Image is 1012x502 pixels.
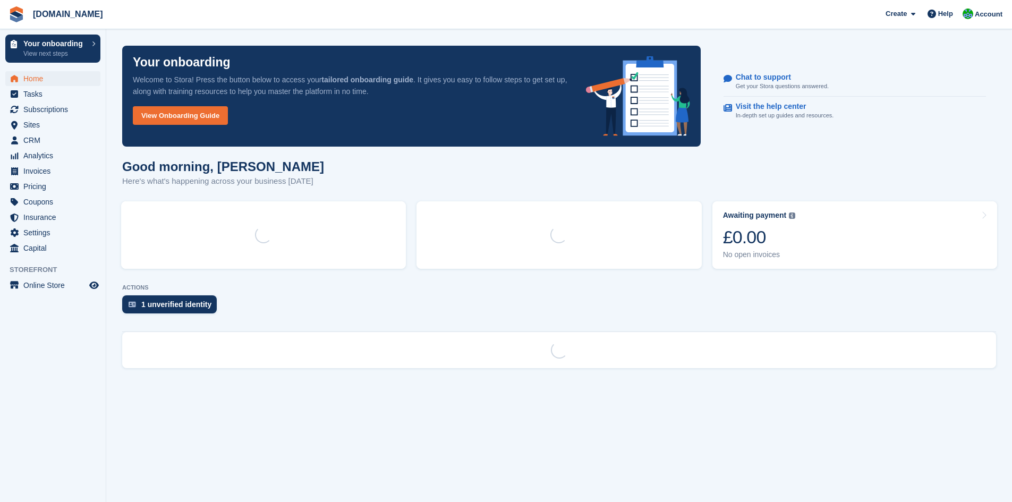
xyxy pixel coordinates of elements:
[23,40,87,47] p: Your onboarding
[5,117,100,132] a: menu
[5,164,100,178] a: menu
[23,225,87,240] span: Settings
[122,159,324,174] h1: Good morning, [PERSON_NAME]
[133,56,231,69] p: Your onboarding
[23,241,87,256] span: Capital
[963,8,973,19] img: Mark Bignell
[723,211,787,220] div: Awaiting payment
[5,210,100,225] a: menu
[23,71,87,86] span: Home
[586,56,690,136] img: onboarding-info-6c161a55d2c0e0a8cae90662b2fe09162a5109e8cc188191df67fb4f79e88e88.svg
[23,133,87,148] span: CRM
[129,301,136,308] img: verify_identity-adf6edd0f0f0b5bbfe63781bf79b02c33cf7c696d77639b501bdc392416b5a36.svg
[29,5,107,23] a: [DOMAIN_NAME]
[712,201,997,269] a: Awaiting payment £0.00 No open invoices
[723,226,796,248] div: £0.00
[723,250,796,259] div: No open invoices
[789,212,795,219] img: icon-info-grey-7440780725fd019a000dd9b08b2336e03edf1995a4989e88bcd33f0948082b44.svg
[10,265,106,275] span: Storefront
[23,194,87,209] span: Coupons
[23,117,87,132] span: Sites
[133,74,569,97] p: Welcome to Stora! Press the button below to access your . It gives you easy to follow steps to ge...
[736,82,829,91] p: Get your Stora questions answered.
[23,87,87,101] span: Tasks
[5,225,100,240] a: menu
[122,175,324,188] p: Here's what's happening across your business [DATE]
[5,102,100,117] a: menu
[938,8,953,19] span: Help
[5,148,100,163] a: menu
[5,194,100,209] a: menu
[736,111,834,120] p: In-depth set up guides and resources.
[122,295,222,319] a: 1 unverified identity
[88,279,100,292] a: Preview store
[141,300,211,309] div: 1 unverified identity
[23,102,87,117] span: Subscriptions
[122,284,996,291] p: ACTIONS
[133,106,228,125] a: View Onboarding Guide
[736,73,820,82] p: Chat to support
[23,278,87,293] span: Online Store
[5,133,100,148] a: menu
[5,241,100,256] a: menu
[5,278,100,293] a: menu
[975,9,1002,20] span: Account
[23,210,87,225] span: Insurance
[321,75,413,84] strong: tailored onboarding guide
[8,6,24,22] img: stora-icon-8386f47178a22dfd0bd8f6a31ec36ba5ce8667c1dd55bd0f319d3a0aa187defe.svg
[886,8,907,19] span: Create
[23,49,87,58] p: View next steps
[5,179,100,194] a: menu
[23,179,87,194] span: Pricing
[23,164,87,178] span: Invoices
[5,35,100,63] a: Your onboarding View next steps
[5,71,100,86] a: menu
[736,102,826,111] p: Visit the help center
[724,97,986,125] a: Visit the help center In-depth set up guides and resources.
[724,67,986,97] a: Chat to support Get your Stora questions answered.
[5,87,100,101] a: menu
[23,148,87,163] span: Analytics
